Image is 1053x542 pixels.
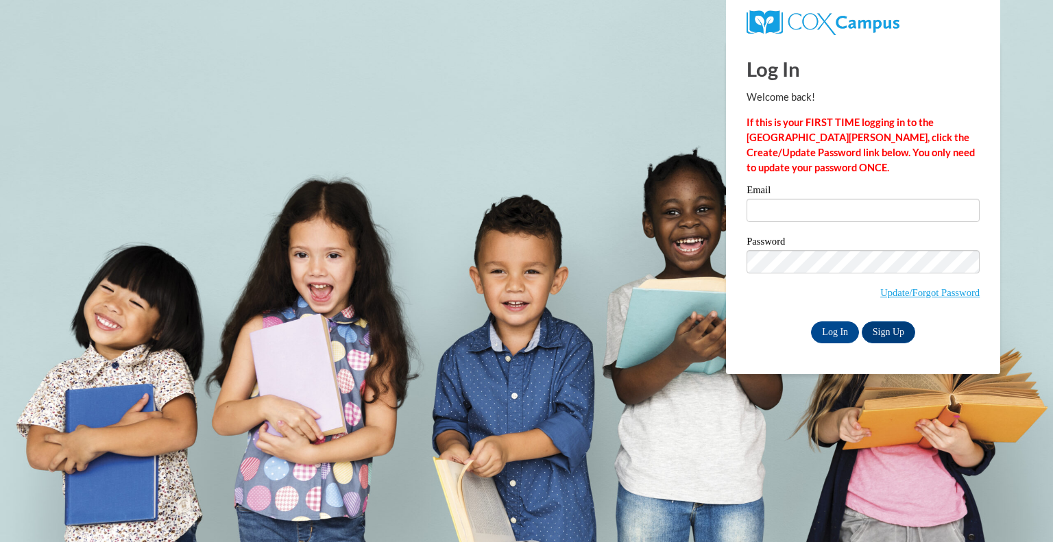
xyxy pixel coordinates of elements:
label: Email [747,185,980,199]
label: Password [747,236,980,250]
strong: If this is your FIRST TIME logging in to the [GEOGRAPHIC_DATA][PERSON_NAME], click the Create/Upd... [747,116,975,173]
h1: Log In [747,55,980,83]
a: Update/Forgot Password [880,287,980,298]
input: Log In [811,321,859,343]
a: COX Campus [747,16,899,27]
img: COX Campus [747,10,899,35]
p: Welcome back! [747,90,980,105]
a: Sign Up [862,321,915,343]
